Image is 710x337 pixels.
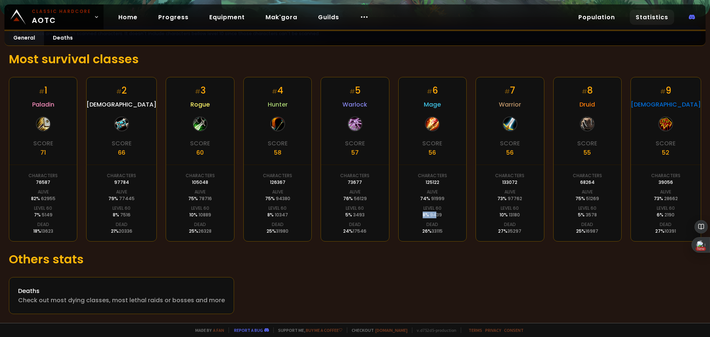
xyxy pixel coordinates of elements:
[349,84,361,97] div: 5
[44,31,82,46] a: Deaths
[119,195,135,202] span: 77445
[418,172,447,179] div: Characters
[500,212,520,218] div: 10 %
[424,100,441,109] span: Mage
[18,286,225,296] div: Deaths
[630,10,674,25] a: Statistics
[579,100,595,109] span: Druid
[659,179,673,186] div: 39056
[429,148,436,157] div: 56
[507,228,521,234] span: 35297
[654,195,678,202] div: 73 %
[660,84,671,97] div: 9
[509,212,520,218] span: 13180
[32,8,91,15] small: Classic Hardcore
[39,84,47,97] div: 1
[33,139,53,148] div: Score
[213,327,224,333] a: a fan
[504,84,515,97] div: 7
[9,50,701,68] h1: Most survival classes
[32,100,54,109] span: Paladin
[662,148,669,157] div: 52
[276,228,288,234] span: 31980
[651,172,680,179] div: Characters
[664,195,678,202] span: 28662
[268,139,288,148] div: Score
[420,195,444,202] div: 74 %
[116,84,127,97] div: 2
[188,195,212,202] div: 75 %
[4,31,44,46] a: General
[41,228,53,234] span: 13623
[116,221,128,228] div: Dead
[422,139,442,148] div: Score
[196,148,204,157] div: 60
[41,195,55,202] span: 62955
[572,10,621,25] a: Population
[581,221,593,228] div: Dead
[112,139,132,148] div: Score
[340,172,369,179] div: Characters
[31,195,55,202] div: 82 %
[573,172,602,179] div: Characters
[345,212,365,218] div: 5 %
[306,327,342,333] a: Buy me a coffee
[199,212,211,218] span: 10889
[342,100,367,109] span: Warlock
[469,327,482,333] a: Terms
[426,179,439,186] div: 125122
[665,212,674,218] span: 2190
[194,221,206,228] div: Dead
[118,148,125,157] div: 66
[485,327,501,333] a: Privacy
[195,189,206,195] div: Alive
[660,189,671,195] div: Alive
[9,277,234,314] a: DeathsCheck out most dying classes, most lethal raids or bosses and more
[432,228,443,234] span: 33115
[38,189,49,195] div: Alive
[504,327,524,333] a: Consent
[343,228,366,235] div: 24 %
[37,221,49,228] div: Dead
[427,84,438,97] div: 6
[267,212,288,218] div: 8 %
[347,327,408,333] span: Checkout
[502,179,517,186] div: 133072
[498,228,521,235] div: 27 %
[501,205,519,212] div: Level 60
[500,139,520,148] div: Score
[580,179,595,186] div: 68264
[430,212,442,218] span: 9439
[40,148,46,157] div: 71
[33,228,53,235] div: 18 %
[34,205,52,212] div: Level 60
[375,327,408,333] a: [DOMAIN_NAME]
[195,87,200,96] small: #
[114,179,129,186] div: 97784
[87,100,156,109] span: [DEMOGRAPHIC_DATA]
[267,228,288,235] div: 25 %
[34,212,53,218] div: 7 %
[660,87,666,96] small: #
[343,195,367,202] div: 76 %
[426,221,438,228] div: Dead
[349,87,355,96] small: #
[412,327,456,333] span: v. d752d5 - production
[203,10,251,25] a: Equipment
[660,221,672,228] div: Dead
[113,212,131,218] div: 8 %
[36,179,50,186] div: 76587
[111,228,132,235] div: 21 %
[423,205,442,212] div: Level 60
[192,179,208,186] div: 105048
[422,228,443,235] div: 26 %
[582,189,593,195] div: Alive
[582,84,593,97] div: 8
[586,212,597,218] span: 3578
[423,212,442,218] div: 8 %
[351,148,359,157] div: 57
[268,205,287,212] div: Level 60
[190,139,210,148] div: Score
[4,4,104,30] a: Classic HardcoreAOTC
[116,189,127,195] div: Alive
